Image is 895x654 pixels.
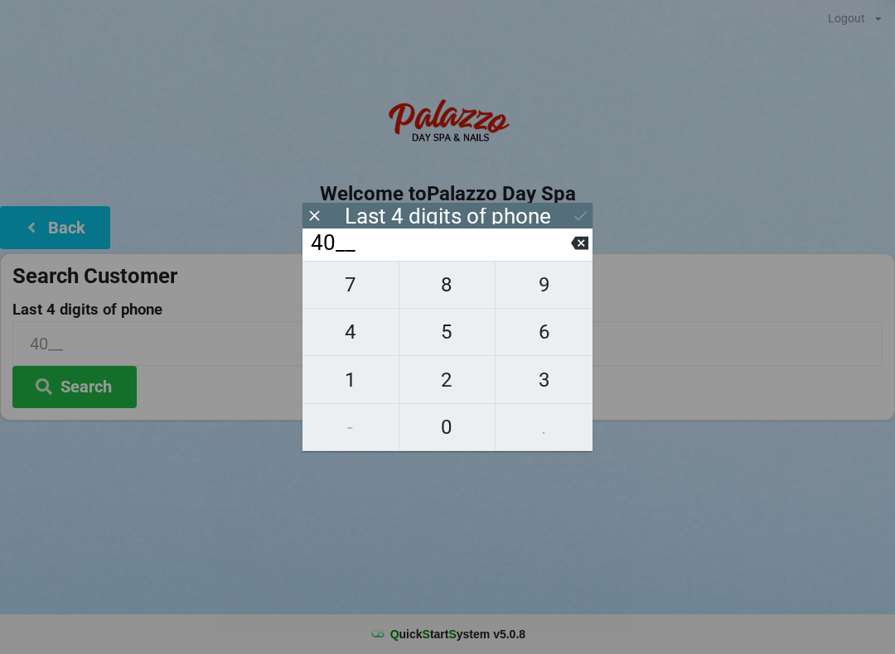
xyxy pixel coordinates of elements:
[302,309,399,356] button: 4
[399,309,496,356] button: 5
[496,261,593,309] button: 9
[496,267,593,302] span: 9
[399,261,496,309] button: 8
[399,315,496,349] span: 5
[302,267,399,302] span: 7
[399,363,496,397] span: 2
[496,363,593,397] span: 3
[496,315,593,349] span: 6
[399,356,496,403] button: 2
[496,309,593,356] button: 6
[399,404,496,451] button: 0
[302,363,399,397] span: 1
[302,356,399,403] button: 1
[345,208,551,224] div: Last 4 digits of phone
[496,356,593,403] button: 3
[302,315,399,349] span: 4
[302,261,399,309] button: 7
[399,267,496,302] span: 8
[399,410,496,445] span: 0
